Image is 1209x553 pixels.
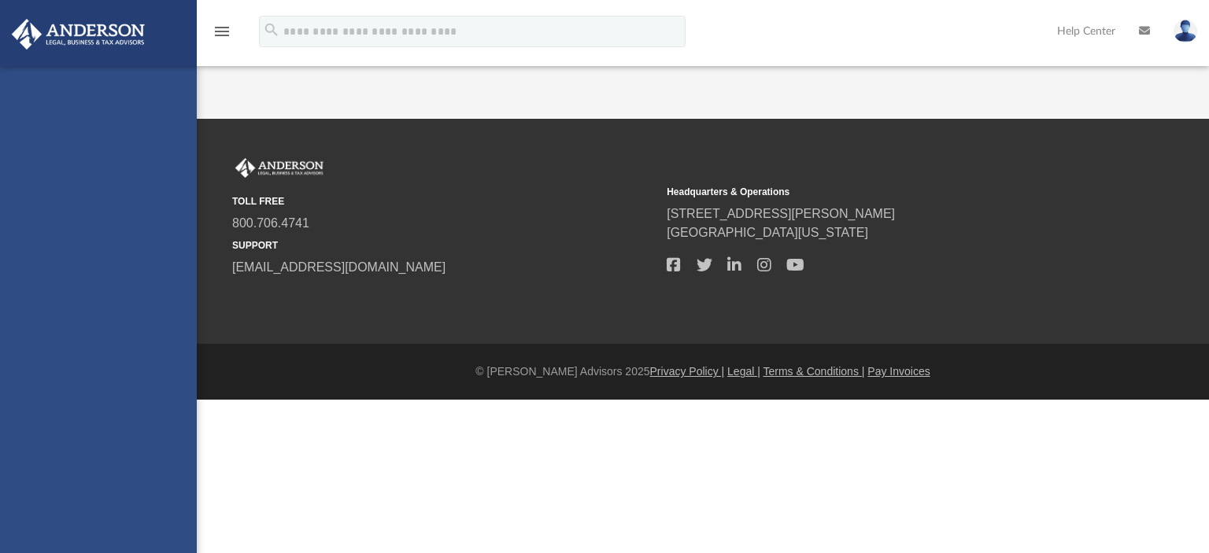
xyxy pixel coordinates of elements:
a: Terms & Conditions | [763,365,865,378]
img: Anderson Advisors Platinum Portal [7,19,150,50]
small: Headquarters & Operations [667,185,1090,199]
i: menu [213,22,231,41]
img: User Pic [1174,20,1197,42]
a: [EMAIL_ADDRESS][DOMAIN_NAME] [232,260,446,274]
img: Anderson Advisors Platinum Portal [232,158,327,179]
a: menu [213,30,231,41]
a: Legal | [727,365,760,378]
div: © [PERSON_NAME] Advisors 2025 [197,363,1209,380]
a: 800.706.4741 [232,216,309,230]
a: Privacy Policy | [650,365,725,378]
small: SUPPORT [232,238,656,253]
a: Pay Invoices [867,365,930,378]
a: [GEOGRAPHIC_DATA][US_STATE] [667,226,868,239]
i: search [263,21,280,39]
small: TOLL FREE [232,194,656,208]
a: [STREET_ADDRESS][PERSON_NAME] [667,207,895,220]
